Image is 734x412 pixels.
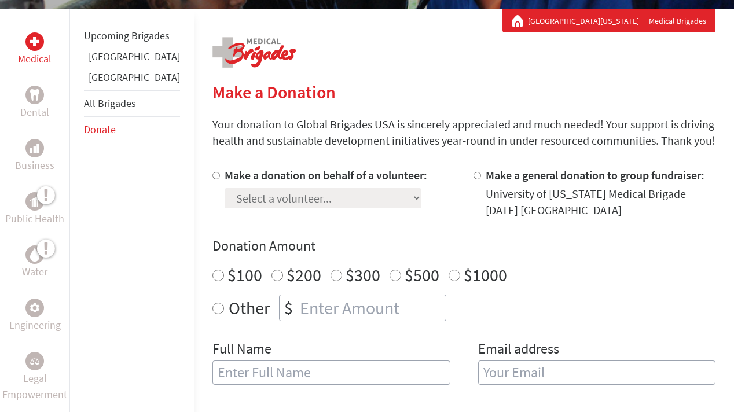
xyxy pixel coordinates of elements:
[280,295,298,321] div: $
[212,116,715,149] p: Your donation to Global Brigades USA is sincerely appreciated and much needed! Your support is dr...
[212,82,715,102] h2: Make a Donation
[212,37,296,68] img: logo-medical.png
[89,71,180,84] a: [GEOGRAPHIC_DATA]
[9,299,61,333] a: EngineeringEngineering
[25,192,44,211] div: Public Health
[22,245,47,280] a: WaterWater
[15,157,54,174] p: Business
[227,264,262,286] label: $100
[212,340,271,360] label: Full Name
[30,358,39,365] img: Legal Empowerment
[25,86,44,104] div: Dental
[20,104,49,120] p: Dental
[84,117,180,142] li: Donate
[15,139,54,174] a: BusinessBusiness
[486,168,704,182] label: Make a general donation to group fundraiser:
[212,237,715,255] h4: Donation Amount
[346,264,380,286] label: $300
[528,15,644,27] a: [GEOGRAPHIC_DATA][US_STATE]
[18,32,52,67] a: MedicalMedical
[25,352,44,370] div: Legal Empowerment
[84,69,180,90] li: Panama
[225,168,427,182] label: Make a donation on behalf of a volunteer:
[89,50,180,63] a: [GEOGRAPHIC_DATA]
[5,211,64,227] p: Public Health
[84,49,180,69] li: Ghana
[512,15,706,27] div: Medical Brigades
[2,370,67,403] p: Legal Empowerment
[25,32,44,51] div: Medical
[84,123,116,136] a: Donate
[30,303,39,312] img: Engineering
[478,340,559,360] label: Email address
[212,360,450,385] input: Enter Full Name
[30,37,39,46] img: Medical
[5,192,64,227] a: Public HealthPublic Health
[478,360,716,385] input: Your Email
[25,245,44,264] div: Water
[84,90,180,117] li: All Brigades
[298,295,446,321] input: Enter Amount
[30,248,39,261] img: Water
[20,86,49,120] a: DentalDental
[25,139,44,157] div: Business
[405,264,439,286] label: $500
[30,89,39,100] img: Dental
[18,51,52,67] p: Medical
[25,299,44,317] div: Engineering
[9,317,61,333] p: Engineering
[30,196,39,207] img: Public Health
[486,186,716,218] div: University of [US_STATE] Medical Brigade [DATE] [GEOGRAPHIC_DATA]
[287,264,321,286] label: $200
[84,23,180,49] li: Upcoming Brigades
[30,144,39,153] img: Business
[2,352,67,403] a: Legal EmpowermentLegal Empowerment
[84,29,170,42] a: Upcoming Brigades
[84,97,136,110] a: All Brigades
[229,295,270,321] label: Other
[22,264,47,280] p: Water
[464,264,507,286] label: $1000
